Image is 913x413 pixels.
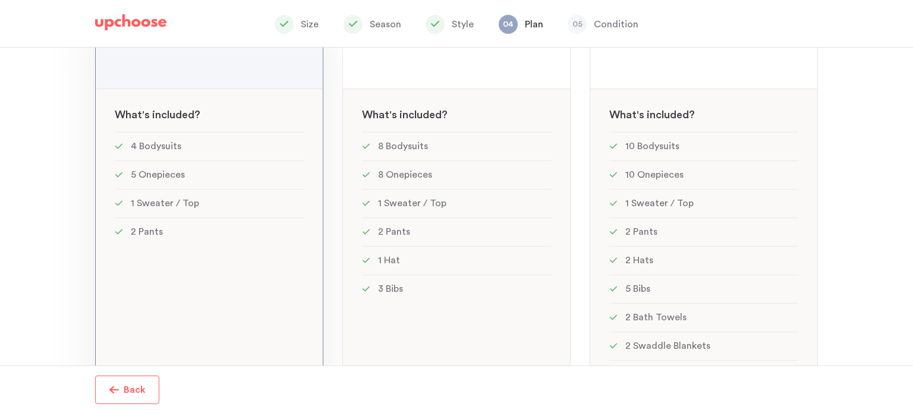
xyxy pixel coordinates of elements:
[362,132,551,160] li: 8 Bodysuits
[609,332,798,360] li: 2 Swaddle Blankets
[362,217,551,246] li: 2 Pants
[115,217,304,246] li: 2 Pants
[343,89,570,132] div: hat's included
[362,246,551,275] li: 1 Hat
[568,15,587,34] span: 05
[370,17,401,31] p: Season
[609,360,798,389] li: 10 Burp Cloths
[95,14,166,36] a: UpChoose
[115,160,304,189] li: 5 Onepieces
[95,14,166,31] img: UpChoose
[609,246,798,275] li: 2 Hats
[115,132,304,160] li: 4 Bodysuits
[609,160,798,189] li: 10 Onepieces
[590,89,817,132] div: hat's included
[115,109,125,120] span: W
[362,189,551,217] li: 1 Sweater / Top
[194,109,200,120] span: ?
[301,17,319,31] p: Size
[499,15,518,34] span: 04
[442,109,448,120] span: ?
[362,275,551,303] li: 3 Bibs
[689,109,695,120] span: ?
[609,132,798,160] li: 10 Bodysuits
[609,109,620,120] span: W
[609,217,798,246] li: 2 Pants
[609,275,798,303] li: 5 Bibs
[594,17,638,31] p: Condition
[124,383,146,397] p: Back
[362,160,551,189] li: 8 Onepieces
[362,109,373,120] span: W
[609,189,798,217] li: 1 Sweater / Top
[525,17,543,31] p: Plan
[115,189,304,217] li: 1 Sweater / Top
[96,89,323,132] div: hat's included
[452,17,474,31] p: Style
[609,303,798,332] li: 2 Bath Towels
[95,376,159,404] button: Back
